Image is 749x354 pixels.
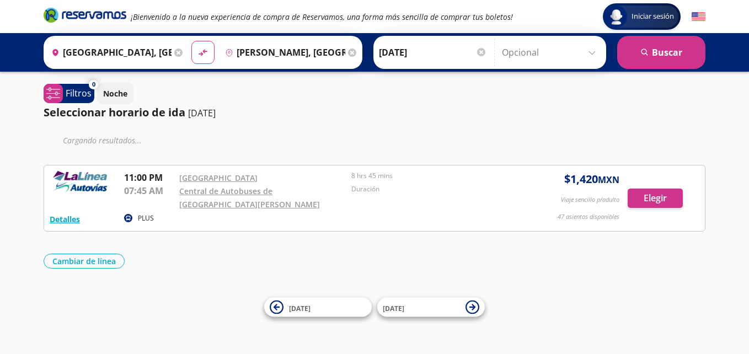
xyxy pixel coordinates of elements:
a: Brand Logo [44,7,126,26]
small: MXN [598,174,619,186]
p: Viaje sencillo p/adulto [561,195,619,205]
button: Cambiar de línea [44,254,125,269]
button: Elegir [628,189,683,208]
button: Noche [97,83,133,104]
span: 0 [92,80,95,89]
button: Buscar [617,36,705,69]
p: PLUS [138,213,154,223]
i: Brand Logo [44,7,126,23]
a: [GEOGRAPHIC_DATA] [179,173,258,183]
input: Opcional [502,39,601,66]
span: Iniciar sesión [627,11,678,22]
p: 07:45 AM [124,184,174,197]
input: Elegir Fecha [379,39,487,66]
p: Seleccionar horario de ida [44,104,185,121]
em: Cargando resultados ... [63,135,142,146]
em: ¡Bienvenido a la nueva experiencia de compra de Reservamos, una forma más sencilla de comprar tus... [131,12,513,22]
p: Duración [351,184,518,194]
p: [DATE] [188,106,216,120]
input: Buscar Origen [47,39,172,66]
button: 0Filtros [44,84,94,103]
button: English [692,10,705,24]
button: [DATE] [264,298,372,317]
span: [DATE] [289,303,311,313]
span: [DATE] [383,303,404,313]
button: Detalles [50,213,80,225]
button: [DATE] [377,298,485,317]
p: Filtros [66,87,92,100]
img: RESERVAMOS [50,171,110,193]
p: 8 hrs 45 mins [351,171,518,181]
p: Noche [103,88,127,99]
span: $ 1,420 [564,171,619,187]
p: 11:00 PM [124,171,174,184]
input: Buscar Destino [221,39,345,66]
a: Central de Autobuses de [GEOGRAPHIC_DATA][PERSON_NAME] [179,186,320,210]
p: 47 asientos disponibles [558,212,619,222]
